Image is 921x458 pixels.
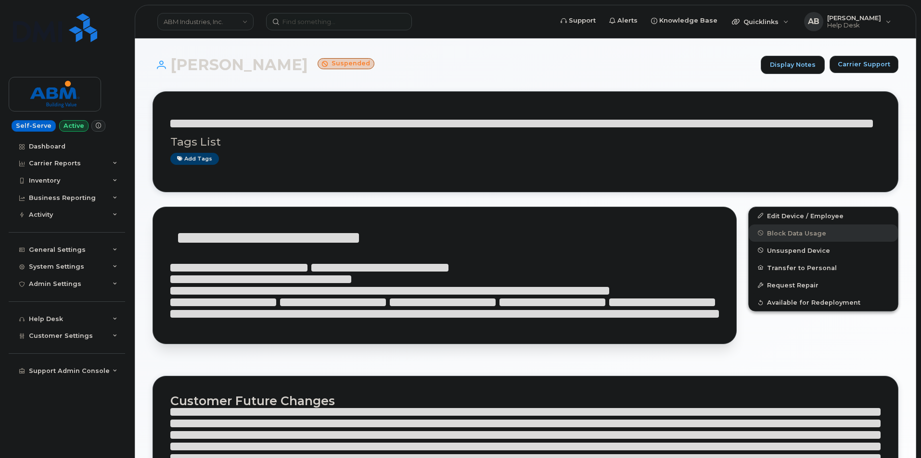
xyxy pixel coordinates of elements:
[749,242,898,259] button: Unsuspend Device
[153,56,756,73] h1: [PERSON_NAME]
[830,56,898,73] button: Carrier Support
[170,153,219,165] a: Add tags
[767,299,860,306] span: Available for Redeployment
[761,56,825,74] a: Display Notes
[749,276,898,294] button: Request Repair
[170,394,881,408] h2: Customer Future Changes
[838,60,890,69] span: Carrier Support
[749,207,898,224] a: Edit Device / Employee
[749,259,898,276] button: Transfer to Personal
[767,247,830,254] span: Unsuspend Device
[318,58,374,69] small: Suspended
[749,294,898,311] button: Available for Redeployment
[749,224,898,242] button: Block Data Usage
[170,136,881,148] h3: Tags List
